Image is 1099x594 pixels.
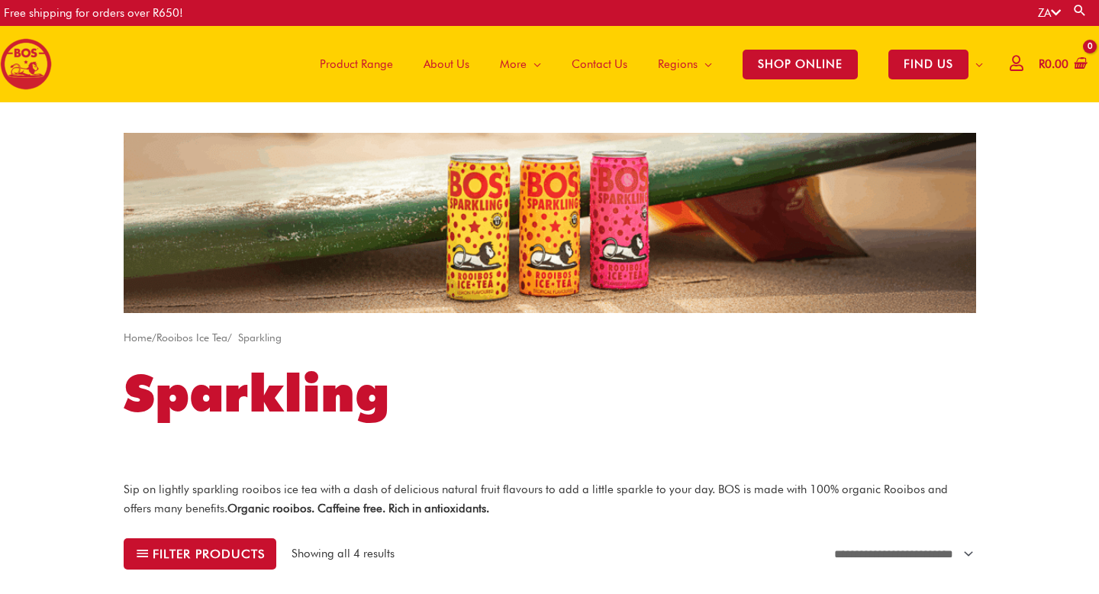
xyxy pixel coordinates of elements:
h1: Sparkling [124,357,976,429]
select: Shop order [825,543,976,566]
span: R [1039,57,1045,71]
nav: Breadcrumb [124,328,976,347]
a: ZA [1038,6,1061,20]
span: Contact Us [572,41,627,87]
a: Regions [643,26,727,102]
nav: Site Navigation [293,26,998,102]
a: More [485,26,556,102]
bdi: 0.00 [1039,57,1068,71]
a: Home [124,331,152,344]
span: Filter products [153,548,265,560]
a: Rooibos Ice Tea [156,331,227,344]
p: Showing all 4 results [292,545,395,563]
span: Regions [658,41,698,87]
img: sa website cateogry banner sparkling [124,133,976,313]
a: About Us [408,26,485,102]
button: Filter products [124,538,277,570]
p: Sip on lightly sparkling rooibos ice tea with a dash of delicious natural fruit flavours to add a... [124,480,976,518]
a: Contact Us [556,26,643,102]
span: SHOP ONLINE [743,50,858,79]
span: More [500,41,527,87]
a: View Shopping Cart, empty [1036,47,1088,82]
span: About Us [424,41,469,87]
a: SHOP ONLINE [727,26,873,102]
strong: Organic rooibos. Caffeine free. Rich in antioxidants. [227,502,489,515]
a: Product Range [305,26,408,102]
a: Search button [1072,3,1088,18]
span: Product Range [320,41,393,87]
span: FIND US [888,50,968,79]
